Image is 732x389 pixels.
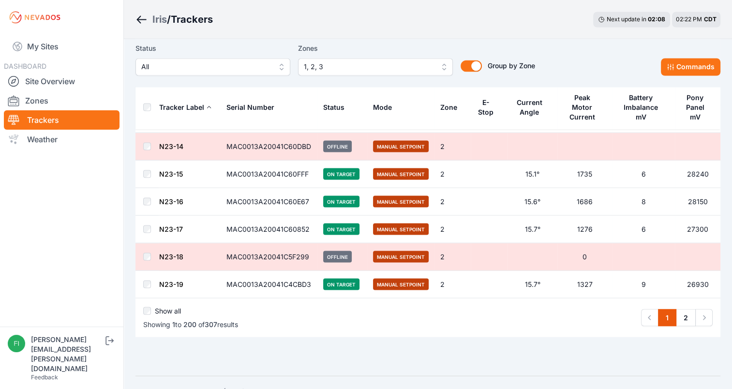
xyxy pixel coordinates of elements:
div: E-Stop [477,97,495,117]
button: Current Angle [513,90,552,123]
td: 2 [434,270,471,298]
label: Status [135,43,290,54]
span: Manual Setpoint [373,195,429,207]
button: Pony Panel mV [681,86,715,128]
label: Zones [298,43,453,54]
span: All [141,61,271,73]
td: 8 [612,188,675,215]
h3: Trackers [171,13,213,26]
img: Nevados [8,10,62,25]
td: 26930 [675,270,720,298]
span: On Target [323,195,359,207]
td: 1276 [557,215,612,243]
span: On Target [323,168,359,180]
span: Manual Setpoint [373,278,429,290]
td: 6 [612,215,675,243]
button: Mode [373,95,400,119]
a: N23-17 [159,224,183,233]
p: Showing to of results [143,319,238,329]
div: Peak Motor Current [563,92,601,121]
span: Manual Setpoint [373,251,429,262]
a: N23-18 [159,252,183,260]
td: 15.6° [508,188,558,215]
img: fidel.lopez@prim.com [8,335,25,352]
div: Status [323,102,344,112]
td: 0 [557,243,612,270]
div: 02 : 08 [648,15,665,23]
a: N23-16 [159,197,183,205]
span: Group by Zone [488,61,535,70]
td: 1735 [557,160,612,188]
span: 200 [183,320,196,328]
button: Battery Imbalance mV [618,86,669,128]
span: 1, 2, 3 [304,61,433,73]
td: 1686 [557,188,612,215]
button: E-Stop [477,90,502,123]
span: On Target [323,223,359,235]
a: 2 [676,309,696,326]
div: Tracker Label [159,102,204,112]
td: 6 [612,160,675,188]
span: Offline [323,140,352,152]
a: Zones [4,91,120,110]
button: Zone [440,95,465,119]
a: N23-15 [159,169,183,178]
a: Site Overview [4,72,120,91]
td: 9 [612,270,675,298]
div: Current Angle [513,97,546,117]
button: Serial Number [226,95,282,119]
button: Peak Motor Current [563,86,606,128]
button: Status [323,95,352,119]
td: MAC0013A20041C60DBD [221,133,317,160]
a: Weather [4,130,120,149]
a: Iris [152,13,167,26]
td: 1327 [557,270,612,298]
span: On Target [323,278,359,290]
td: 2 [434,215,471,243]
td: MAC0013A20041C60E67 [221,188,317,215]
span: / [167,13,171,26]
span: 02:22 PM [676,15,702,23]
td: 2 [434,133,471,160]
span: 307 [205,320,217,328]
td: 15.7° [508,215,558,243]
a: N23-14 [159,142,183,150]
span: Manual Setpoint [373,168,429,180]
a: My Sites [4,35,120,58]
nav: Breadcrumb [135,7,213,32]
td: MAC0013A20041C5F299 [221,243,317,270]
button: Tracker Label [159,95,212,119]
a: Feedback [31,374,58,381]
div: Serial Number [226,102,274,112]
a: N23-19 [159,280,183,288]
div: [PERSON_NAME][EMAIL_ADDRESS][PERSON_NAME][DOMAIN_NAME] [31,335,104,374]
td: 15.1° [508,160,558,188]
span: 1 [172,320,175,328]
button: All [135,58,290,75]
td: 2 [434,188,471,215]
nav: Pagination [641,309,713,326]
a: Trackers [4,110,120,130]
td: 2 [434,160,471,188]
td: 15.7° [508,270,558,298]
span: Next update in [607,15,646,23]
td: 28150 [675,188,720,215]
div: Mode [373,102,392,112]
button: Commands [661,58,720,75]
td: 27300 [675,215,720,243]
span: Offline [323,251,352,262]
button: 1, 2, 3 [298,58,453,75]
td: MAC0013A20041C4CBD3 [221,270,317,298]
a: 1 [658,309,676,326]
span: CDT [704,15,717,23]
span: Manual Setpoint [373,223,429,235]
div: Zone [440,102,457,112]
label: Show all [155,306,181,315]
span: DASHBOARD [4,62,46,70]
td: MAC0013A20041C60FFF [221,160,317,188]
td: 2 [434,243,471,270]
td: 28240 [675,160,720,188]
td: MAC0013A20041C60852 [221,215,317,243]
div: Pony Panel mV [681,92,709,121]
